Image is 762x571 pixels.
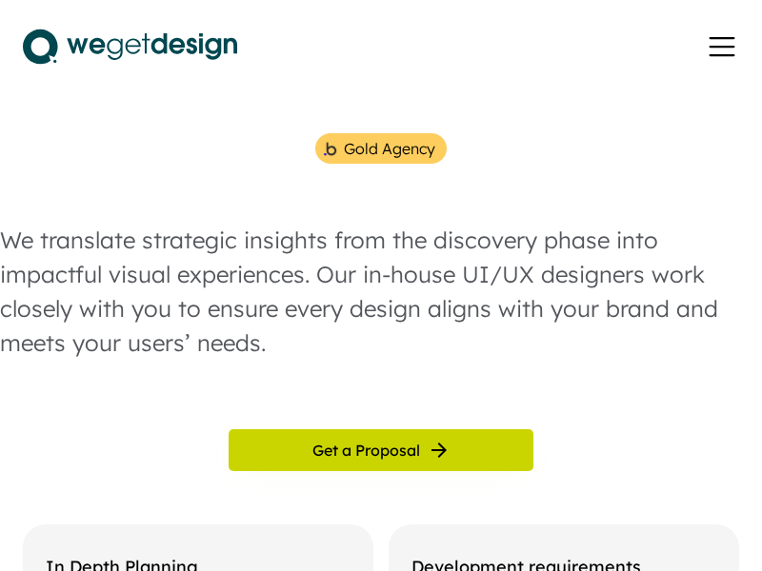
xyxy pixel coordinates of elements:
div: Gold Agency [344,137,435,160]
button: Get a Proposal [229,429,533,471]
img: logo.svg [23,23,237,70]
span: Get a Proposal [312,443,420,458]
img: bubble%201.png [322,140,338,158]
